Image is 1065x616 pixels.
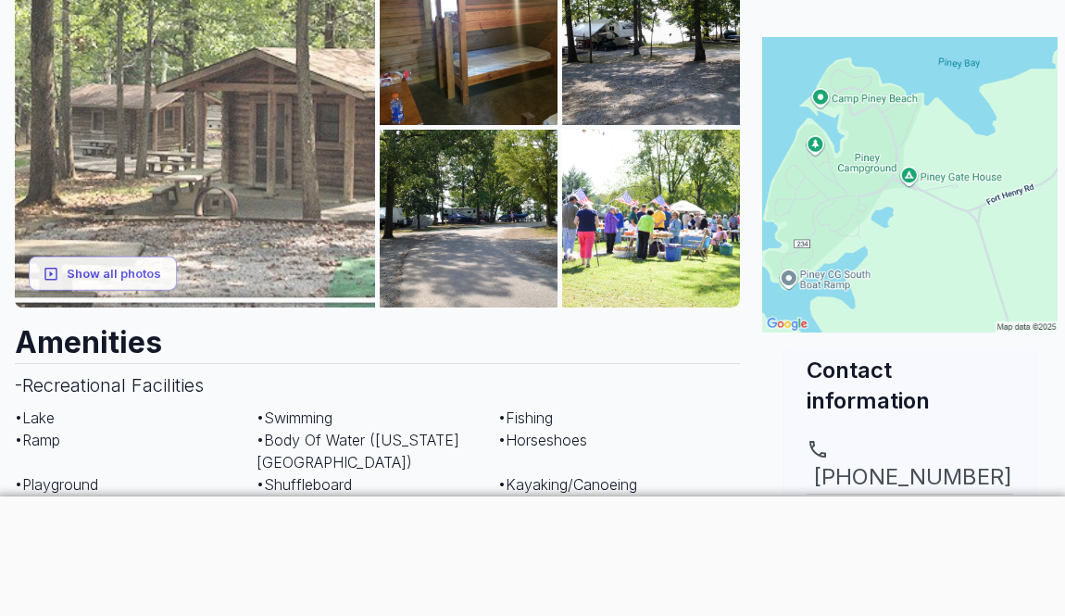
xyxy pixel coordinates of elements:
button: Show all photos [29,257,177,291]
span: • Lake [15,409,55,427]
span: • Body Of Water ([US_STATE][GEOGRAPHIC_DATA]) [257,431,459,471]
a: [PHONE_NUMBER] [807,438,1013,494]
span: • Playground [15,475,98,494]
span: • Shuffleboard [257,475,352,494]
span: • Ramp [15,431,60,449]
h3: - Recreational Facilities [15,363,740,407]
span: • Fishing [498,409,553,427]
span: • Swimming [257,409,332,427]
img: AAcXr8pZlkjfkM64jgzOsTCqbprli6zYBUNxaA5bhbQYeXHVadN5tMMDpklXP2GngoUfTyCS5KdxvarjKzXeirrbadzD6yx5q... [380,130,558,308]
img: AAcXr8o98UfHHpZ5I80zOQlrTpe7CDtIaDFJ-xeqie66k0GwbbE1c1i-2AJXQy-WVWTYrjjrjq2i3TZ_CzBfZgXH3MasHpDoI... [562,130,740,308]
img: Map for LBL National Recreation Area/Piney Campground [762,37,1058,333]
h2: Amenities [15,308,740,363]
h2: Contact information [807,355,1013,416]
span: • Kayaking/Canoeing [498,475,637,494]
span: • Horseshoes [498,431,587,449]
